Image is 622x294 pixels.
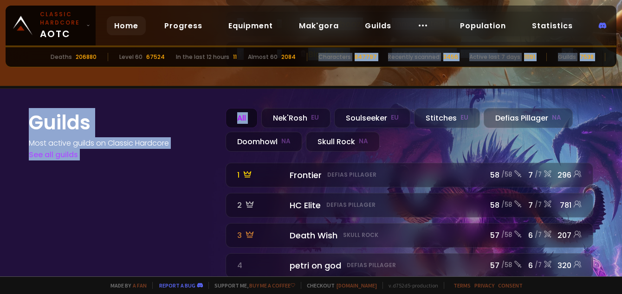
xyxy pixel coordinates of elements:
div: 2084 [281,53,296,61]
small: EU [311,113,319,122]
a: Consent [498,282,523,289]
div: 3456 [443,53,458,61]
div: Characters [318,53,351,61]
a: Home [107,16,146,35]
small: NA [359,137,368,146]
a: Classic HardcoreAOTC [6,6,96,45]
small: NA [552,113,561,122]
div: Skull Rock [306,132,380,152]
small: EU [391,113,399,122]
small: Classic Hardcore [40,10,83,27]
a: a fan [133,282,147,289]
a: Equipment [221,16,280,35]
span: Support me, [208,282,295,289]
a: Statistics [525,16,580,35]
span: Checkout [301,282,377,289]
a: 4 petri on godDefias Pillager57 /586/7320 [226,253,593,278]
a: Mak'gora [292,16,346,35]
a: Population [453,16,513,35]
a: 3 Death WishSkull Rock57 /586/7207 [226,223,593,248]
div: Defias Pillager [484,108,573,128]
a: Privacy [474,282,494,289]
div: Doomhowl [226,132,302,152]
a: Guilds [357,16,399,35]
a: 1 FrontierDefias Pillager58 /587/7296 [226,163,593,187]
div: Active last 7 days [469,53,520,61]
div: 206880 [76,53,97,61]
div: In the last 12 hours [176,53,229,61]
div: Stitches [414,108,480,128]
h4: Most active guilds on Classic Hardcore [29,137,214,149]
small: EU [460,113,468,122]
a: See all guilds [29,149,78,160]
div: Deaths [51,53,72,61]
a: Terms [454,282,471,289]
div: 11191 [524,53,535,61]
a: [DOMAIN_NAME] [337,282,377,289]
span: v. d752d5 - production [382,282,438,289]
span: Made by [105,282,147,289]
a: Progress [157,16,210,35]
a: 2 HC EliteDefias Pillager58 /587/7781 [226,193,593,217]
div: 847797 [355,53,377,61]
div: Level 60 [119,53,143,61]
div: Guilds [558,53,576,61]
a: Buy me a coffee [249,282,295,289]
div: 7538 [580,53,594,61]
div: Soulseeker [334,108,410,128]
div: 67524 [146,53,165,61]
div: All [226,108,258,128]
div: 11 [233,53,237,61]
div: Nek'Rosh [261,108,330,128]
h1: Guilds [29,108,214,137]
div: Recently scanned [388,53,440,61]
span: AOTC [40,10,83,41]
small: NA [281,137,291,146]
a: Report a bug [159,282,195,289]
div: Almost 60 [248,53,278,61]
